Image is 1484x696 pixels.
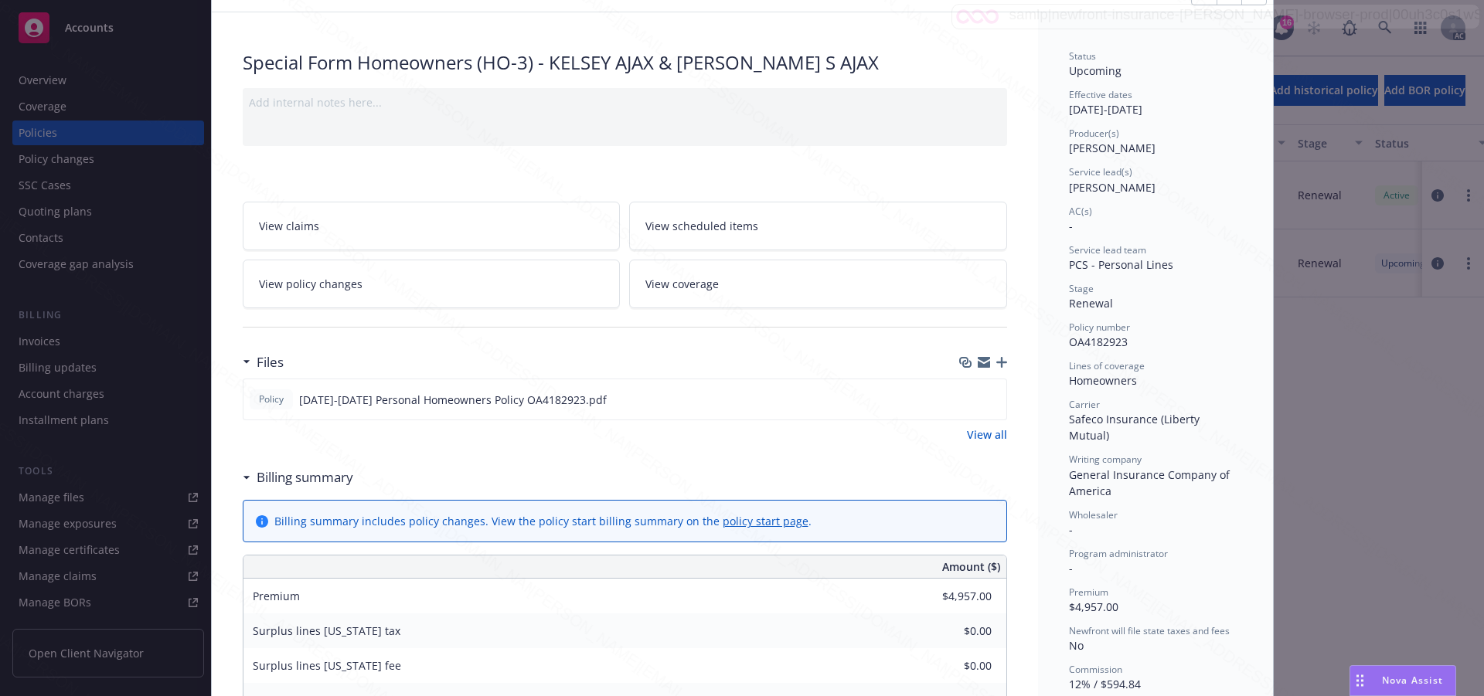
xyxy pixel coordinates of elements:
[1069,467,1233,498] span: General Insurance Company of America
[274,513,812,529] div: Billing summary includes policy changes. View the policy start billing summary on the .
[629,260,1007,308] a: View coverage
[249,94,1001,110] div: Add internal notes here...
[243,467,353,487] div: Billing summary
[1069,127,1119,140] span: Producer(s)
[1069,321,1130,334] span: Policy number
[1069,334,1128,349] span: OA4182923
[1069,398,1100,411] span: Carrier
[1069,49,1096,63] span: Status
[1069,522,1073,537] span: -
[962,392,974,408] button: download file
[1069,88,1242,117] div: [DATE] - [DATE]
[900,620,1001,643] input: 0.00
[1069,638,1084,653] span: No
[257,467,353,487] h3: Billing summary
[299,392,607,408] span: [DATE]-[DATE] Personal Homeowners Policy OA4182923.pdf
[986,392,1000,408] button: preview file
[1069,205,1092,218] span: AC(s)
[243,260,621,308] a: View policy changes
[1069,296,1113,311] span: Renewal
[243,49,1007,76] div: Special Form Homeowners (HO-3) - KELSEY AJAX & [PERSON_NAME] S AJAX
[1069,257,1173,272] span: PCS - Personal Lines
[723,514,808,528] a: policy start page
[1069,180,1156,195] span: [PERSON_NAME]
[256,392,287,406] span: Policy
[1069,359,1145,372] span: Lines of coverage
[1350,665,1456,696] button: Nova Assist
[1069,561,1073,575] span: -
[1069,88,1132,101] span: Effective dates
[900,654,1001,677] input: 0.00
[967,426,1007,443] a: View all
[1069,624,1230,637] span: Newfront will file state taxes and fees
[1069,663,1122,676] span: Commission
[243,202,621,250] a: View claims
[1069,453,1142,466] span: Writing company
[900,585,1001,608] input: 0.00
[1069,282,1094,295] span: Stage
[253,589,300,603] span: Premium
[1069,373,1137,388] span: Homeowners
[1069,586,1108,599] span: Premium
[253,658,401,673] span: Surplus lines [US_STATE] fee
[1069,243,1146,256] span: Service lead team
[1069,412,1203,443] span: Safeco Insurance (Liberty Mutual)
[645,276,719,292] span: View coverage
[645,218,758,234] span: View scheduled items
[1069,219,1073,233] span: -
[253,623,400,638] span: Surplus lines [US_STATE] tax
[942,558,1000,575] span: Amount ($)
[1069,599,1118,614] span: $4,957.00
[1069,141,1156,155] span: [PERSON_NAME]
[1382,674,1443,687] span: Nova Assist
[1069,508,1118,521] span: Wholesaler
[257,352,284,372] h3: Files
[1069,677,1141,691] span: 12% / $594.84
[1069,63,1122,78] span: Upcoming
[629,202,1007,250] a: View scheduled items
[243,352,284,372] div: Files
[1069,165,1132,178] span: Service lead(s)
[1069,547,1168,560] span: Program administrator
[1350,666,1370,695] div: Drag to move
[259,218,319,234] span: View claims
[259,276,362,292] span: View policy changes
